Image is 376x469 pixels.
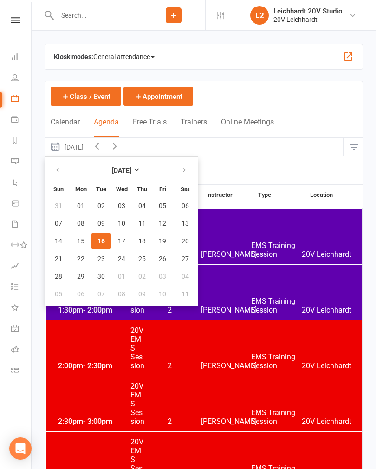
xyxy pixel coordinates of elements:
[77,237,84,245] span: 15
[71,286,91,302] button: 06
[145,361,194,370] span: 2
[251,408,302,426] span: EMS Training Session
[46,286,70,302] button: 05
[77,202,84,209] span: 01
[11,340,32,361] a: Roll call kiosk mode
[116,186,128,193] small: Wednesday
[91,233,111,249] button: 16
[273,15,343,24] div: 20V Leichhardt
[75,186,87,193] small: Monday
[118,237,125,245] span: 17
[130,326,145,370] span: 20V EMS Session
[132,268,152,285] button: 02
[182,237,189,245] span: 20
[55,237,62,245] span: 14
[302,306,352,314] span: 20V Leichhardt
[206,192,258,198] span: Instructor
[302,417,352,426] span: 20V Leichhardt
[97,237,105,245] span: 16
[54,9,142,22] input: Search...
[77,220,84,227] span: 08
[97,255,105,262] span: 23
[138,255,146,262] span: 25
[118,202,125,209] span: 03
[251,352,302,370] span: EMS Training Session
[182,290,189,298] span: 11
[138,220,146,227] span: 11
[46,197,70,214] button: 31
[132,197,152,214] button: 04
[201,361,252,370] span: [PERSON_NAME]
[56,306,130,314] span: 1:30pm
[181,186,189,193] small: Saturday
[71,250,91,267] button: 22
[201,250,252,259] span: [PERSON_NAME]
[302,250,352,259] span: 20V Leichhardt
[201,306,252,314] span: [PERSON_NAME]
[138,273,146,280] span: 02
[54,53,93,60] strong: Kiosk modes:
[112,286,131,302] button: 08
[173,286,197,302] button: 11
[130,382,145,426] span: 20V EMS Session
[258,192,310,198] span: Type
[153,250,172,267] button: 26
[45,138,88,156] button: [DATE]
[51,117,80,137] button: Calendar
[11,110,32,131] a: Payments
[97,290,105,298] span: 07
[55,273,62,280] span: 28
[159,237,166,245] span: 19
[53,186,64,193] small: Sunday
[250,6,269,25] div: L2
[91,250,111,267] button: 23
[71,197,91,214] button: 01
[132,286,152,302] button: 09
[173,250,197,267] button: 27
[97,273,105,280] span: 30
[91,286,111,302] button: 07
[251,241,302,259] span: EMS Training Session
[302,361,352,370] span: 20V Leichhardt
[11,68,32,89] a: People
[201,417,252,426] span: [PERSON_NAME]
[55,220,62,227] span: 07
[9,437,32,460] div: Open Intercom Messenger
[55,255,62,262] span: 21
[56,361,130,370] span: 2:00pm
[137,186,147,193] small: Thursday
[132,233,152,249] button: 18
[11,361,32,382] a: Class kiosk mode
[11,194,32,215] a: Product Sales
[118,220,125,227] span: 10
[145,417,194,426] span: 2
[83,361,112,370] span: - 2:30pm
[112,268,131,285] button: 01
[118,290,125,298] span: 08
[145,306,194,314] span: 2
[83,306,112,314] span: - 2:00pm
[159,290,166,298] span: 10
[94,117,119,137] button: Agenda
[71,233,91,249] button: 15
[55,202,62,209] span: 31
[153,233,172,249] button: 19
[173,215,197,232] button: 13
[153,197,172,214] button: 05
[11,319,32,340] a: General attendance kiosk mode
[159,273,166,280] span: 03
[132,250,152,267] button: 25
[83,417,112,426] span: - 3:00pm
[112,250,131,267] button: 24
[153,268,172,285] button: 03
[11,89,32,110] a: Calendar
[273,7,343,15] div: Leichhardt 20V Studio
[112,197,131,214] button: 03
[77,273,84,280] span: 29
[71,268,91,285] button: 29
[182,220,189,227] span: 13
[159,186,166,193] small: Friday
[11,298,32,319] a: What's New
[132,215,152,232] button: 11
[91,268,111,285] button: 30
